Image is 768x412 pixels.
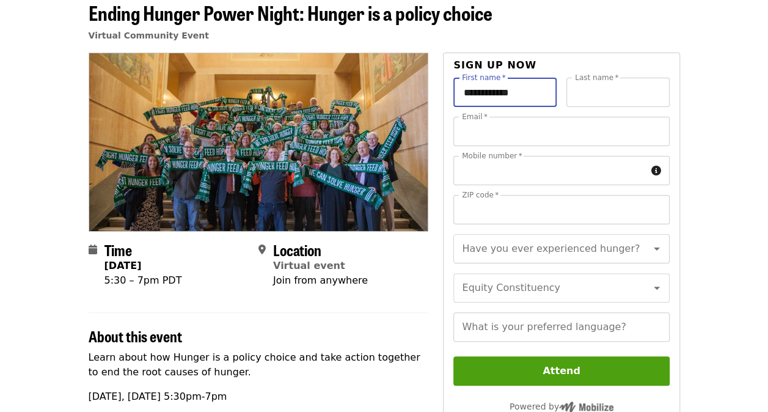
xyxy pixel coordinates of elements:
[462,113,488,120] label: Email
[575,74,618,81] label: Last name
[453,59,536,71] span: Sign up now
[651,165,661,177] i: circle-info icon
[104,260,142,271] strong: [DATE]
[453,195,669,224] input: ZIP code
[89,31,209,40] a: Virtual Community Event
[258,244,266,256] i: map-marker-alt icon
[462,191,499,199] label: ZIP code
[462,74,506,81] label: First name
[510,402,613,411] span: Powered by
[566,78,670,107] input: Last name
[648,279,665,296] button: Open
[89,389,429,404] p: [DATE], [DATE] 5:30pm-7pm
[89,325,182,347] span: About this event
[89,244,97,256] i: calendar icon
[104,239,132,260] span: Time
[273,274,368,286] span: Join from anywhere
[89,53,428,230] img: Ending Hunger Power Night: Hunger is a policy choice organized by Oregon Food Bank
[648,240,665,257] button: Open
[453,156,646,185] input: Mobile number
[273,260,345,271] a: Virtual event
[462,152,522,160] label: Mobile number
[104,273,182,288] div: 5:30 – 7pm PDT
[453,78,557,107] input: First name
[453,117,669,146] input: Email
[453,356,669,386] button: Attend
[453,312,669,342] input: What is your preferred language?
[89,350,429,380] p: Learn about how Hunger is a policy choice and take action together to end the root causes of hunger.
[273,239,321,260] span: Location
